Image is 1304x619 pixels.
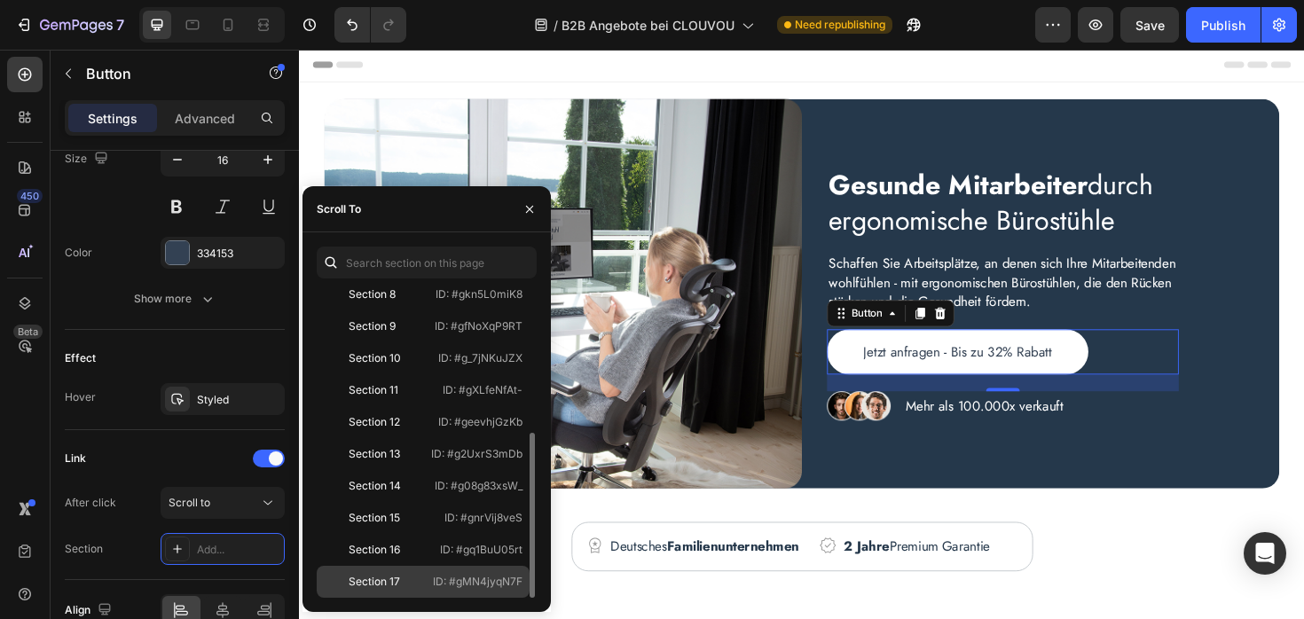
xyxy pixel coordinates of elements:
p: ID: #g2UxrS3mDb [431,446,522,462]
button: <p>Jetzt anfragen - Bis zu 32% Rabatt</p> [559,296,836,344]
div: Section [65,541,103,557]
div: Section 15 [349,510,400,526]
div: Section 8 [349,286,396,302]
div: 334153 [197,246,280,262]
p: Schaffen Sie Arbeitsplätze, an denen sich Ihre Mitarbeitenden wohlfühlen - mit ergonomischen Büro... [561,217,930,277]
button: Show more [65,283,285,315]
p: Settings [88,109,137,128]
div: Section 13 [349,446,400,462]
p: ID: #gXLfeNfAt- [443,382,522,398]
div: Hover [65,389,96,405]
div: Section 10 [349,350,401,366]
p: Deutsches [330,516,530,536]
p: ID: #gkn5L0miK8 [436,286,522,302]
div: Show more [134,290,216,308]
div: 450 [17,189,43,203]
h2: durch ergonomische Bürostühle [559,124,931,201]
strong: Familienunternehmen [389,515,530,536]
p: Premium Garantie [577,516,732,536]
div: Section 12 [349,414,400,430]
p: Button [86,63,237,84]
div: Button [581,271,621,287]
p: ID: #g08g83xsW_ [435,478,522,494]
div: Open Intercom Messenger [1244,532,1286,575]
p: 7 [116,14,124,35]
span: Save [1135,18,1165,33]
button: Scroll to [161,487,285,519]
button: Save [1120,7,1179,43]
div: Section 9 [349,318,396,334]
p: ID: #gfNoXqP9RT [435,318,522,334]
div: Section 11 [349,382,398,398]
iframe: Design area [299,50,1304,619]
p: ID: #geevhjGzKb [438,414,522,430]
div: Styled [197,392,280,408]
span: Need republishing [795,17,885,33]
div: Beta [13,325,43,339]
div: Section 16 [349,542,400,558]
span: / [554,16,558,35]
input: Search section on this page [317,247,537,278]
p: ID: #gq1BuU05rt [440,542,522,558]
img: Alt Image [559,362,626,393]
div: Effect [65,350,96,366]
p: ID: #g_7jNKuJZX [438,350,522,366]
button: Publish [1186,7,1261,43]
div: Add... [197,542,280,558]
p: ID: #gnrVij8veS [444,510,522,526]
span: B2B Angebote bei CLOUVOU [562,16,734,35]
div: Color [65,245,92,261]
div: After click [65,495,116,511]
p: Advanced [175,109,235,128]
div: Scroll To [317,201,361,217]
p: Jetzt anfragen - Bis zu 32% Rabatt [598,309,797,331]
img: Alt Image [27,52,532,465]
button: 7 [7,7,132,43]
div: Undo/Redo [334,7,406,43]
div: Size [65,147,112,171]
p: ID: #gMN4jyqN7F [433,574,522,590]
div: Section 14 [349,478,401,494]
div: Publish [1201,16,1245,35]
div: Section 17 [349,574,400,590]
strong: Gesunde Mitarbeiter [561,123,835,164]
p: Mehr als 100.000x verkauft [642,368,809,388]
div: Link [65,451,86,466]
span: Scroll to [169,496,210,509]
strong: 2 Jahre [577,515,625,536]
